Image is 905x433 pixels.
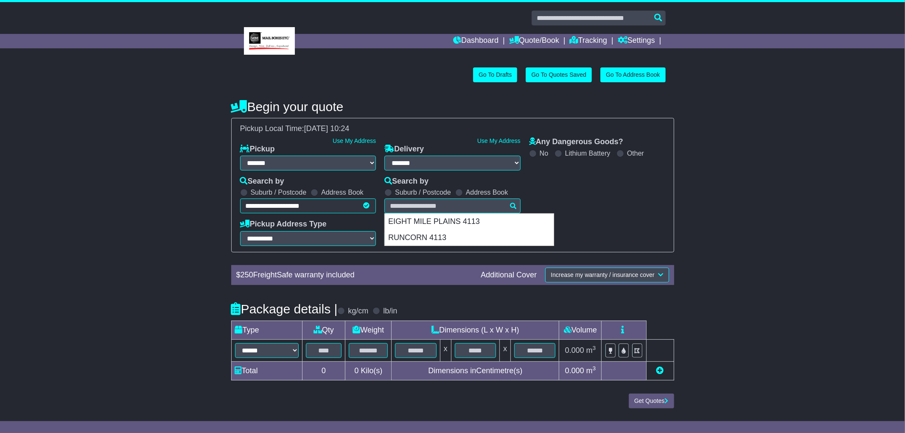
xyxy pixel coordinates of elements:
[565,149,611,157] label: Lithium Battery
[593,345,596,351] sup: 3
[302,362,345,380] td: 0
[231,321,302,339] td: Type
[231,100,674,114] h4: Begin your quote
[333,137,376,144] a: Use My Address
[476,271,541,280] div: Additional Cover
[302,321,345,339] td: Qty
[231,362,302,380] td: Total
[304,124,350,133] span: [DATE] 10:24
[473,67,517,82] a: Go To Drafts
[383,307,397,316] label: lb/in
[251,188,307,196] label: Suburb / Postcode
[586,346,596,355] span: m
[345,321,392,339] td: Weight
[354,366,359,375] span: 0
[240,145,275,154] label: Pickup
[392,362,559,380] td: Dimensions in Centimetre(s)
[231,302,338,316] h4: Package details |
[241,271,253,279] span: 250
[529,137,623,147] label: Any Dangerous Goods?
[618,34,655,48] a: Settings
[629,394,674,408] button: Get Quotes
[244,27,295,55] img: MBE Eight Mile Plains
[586,366,596,375] span: m
[500,339,511,361] td: x
[565,366,584,375] span: 0.000
[240,177,284,186] label: Search by
[453,34,499,48] a: Dashboard
[570,34,607,48] a: Tracking
[395,188,451,196] label: Suburb / Postcode
[232,271,477,280] div: $ FreightSafe warranty included
[240,220,327,229] label: Pickup Address Type
[392,321,559,339] td: Dimensions (L x W x H)
[236,124,670,134] div: Pickup Local Time:
[477,137,521,144] a: Use My Address
[540,149,548,157] label: No
[385,214,554,230] div: EIGHT MILE PLAINS 4113
[551,271,654,278] span: Increase my warranty / insurance cover
[545,268,669,282] button: Increase my warranty / insurance cover
[384,177,429,186] label: Search by
[348,307,368,316] label: kg/cm
[509,34,559,48] a: Quote/Book
[466,188,508,196] label: Address Book
[384,145,424,154] label: Delivery
[345,362,392,380] td: Kilo(s)
[440,339,451,361] td: x
[526,67,592,82] a: Go To Quotes Saved
[627,149,644,157] label: Other
[559,321,602,339] td: Volume
[321,188,364,196] label: Address Book
[656,366,664,375] a: Add new item
[385,230,554,246] div: RUNCORN 4113
[565,346,584,355] span: 0.000
[600,67,665,82] a: Go To Address Book
[593,365,596,372] sup: 3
